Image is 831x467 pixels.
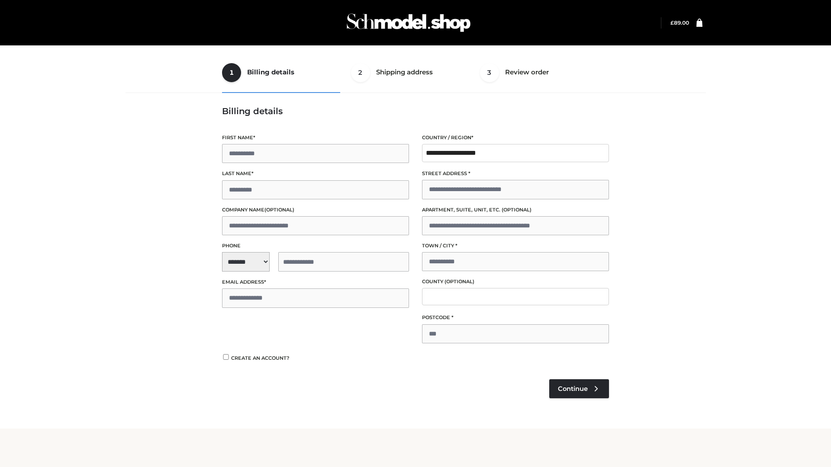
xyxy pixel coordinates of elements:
[222,106,609,116] h3: Billing details
[549,379,609,398] a: Continue
[670,19,689,26] a: £89.00
[264,207,294,213] span: (optional)
[422,313,609,322] label: Postcode
[222,170,409,178] label: Last name
[502,207,531,213] span: (optional)
[231,355,290,361] span: Create an account?
[670,19,674,26] span: £
[422,278,609,286] label: County
[222,134,409,142] label: First name
[222,354,230,360] input: Create an account?
[670,19,689,26] bdi: 89.00
[422,206,609,214] label: Apartment, suite, unit, etc.
[222,242,409,250] label: Phone
[222,278,409,286] label: Email address
[222,206,409,214] label: Company name
[422,242,609,250] label: Town / City
[444,278,474,285] span: (optional)
[558,385,588,393] span: Continue
[422,170,609,178] label: Street address
[344,6,473,40] img: Schmodel Admin 964
[422,134,609,142] label: Country / Region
